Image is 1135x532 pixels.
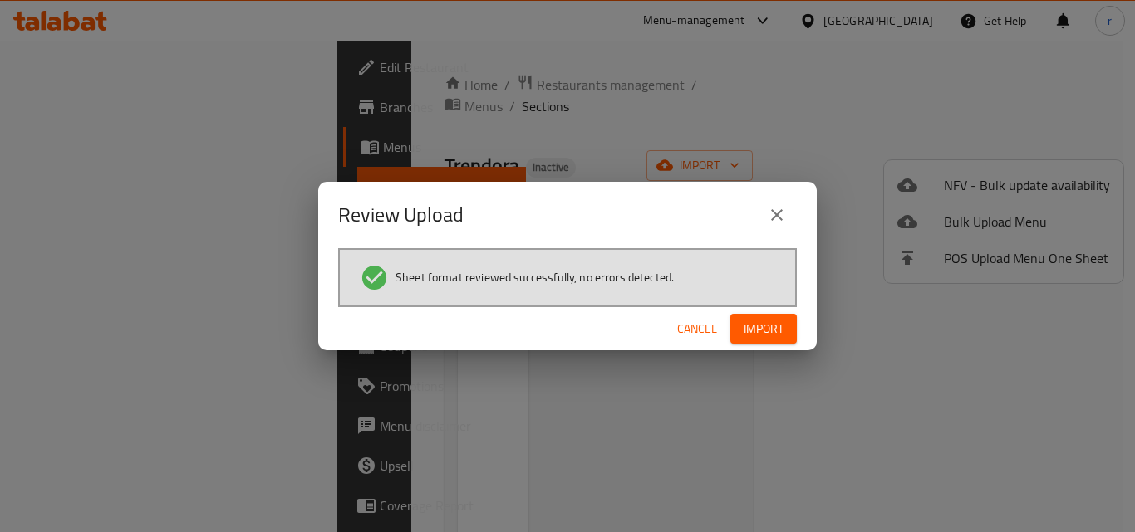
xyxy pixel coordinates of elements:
[396,269,674,286] span: Sheet format reviewed successfully, no errors detected.
[730,314,797,344] button: Import
[671,314,724,344] button: Cancel
[744,319,784,339] span: Import
[757,195,797,235] button: close
[677,319,717,339] span: Cancel
[338,202,464,228] h2: Review Upload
